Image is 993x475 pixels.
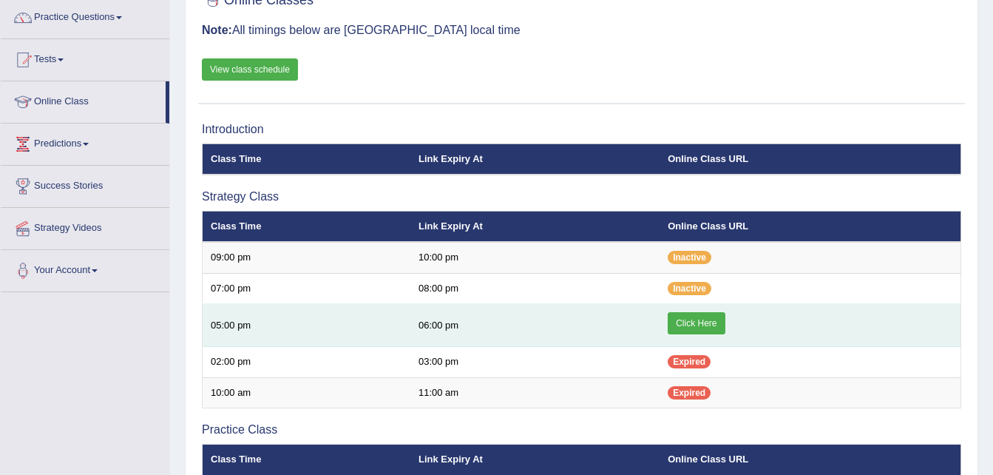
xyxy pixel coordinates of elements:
a: View class schedule [202,58,298,81]
span: Inactive [668,251,711,264]
th: Online Class URL [660,144,960,175]
th: Class Time [203,211,410,242]
h3: Strategy Class [202,190,961,203]
a: Tests [1,39,169,76]
a: Predictions [1,124,169,161]
span: Inactive [668,282,711,295]
td: 09:00 pm [203,242,410,273]
td: 10:00 pm [410,242,660,273]
a: Your Account [1,250,169,287]
a: Strategy Videos [1,208,169,245]
td: 03:00 pm [410,347,660,378]
th: Class Time [203,144,410,175]
td: 11:00 am [410,377,660,408]
td: 10:00 am [203,377,410,408]
b: Note: [202,24,232,36]
td: 07:00 pm [203,273,410,304]
td: 08:00 pm [410,273,660,304]
th: Link Expiry At [410,144,660,175]
td: 02:00 pm [203,347,410,378]
th: Link Expiry At [410,211,660,242]
span: Expired [668,386,711,400]
td: 05:00 pm [203,304,410,347]
h3: Introduction [202,123,961,136]
a: Success Stories [1,166,169,203]
td: 06:00 pm [410,304,660,347]
a: Online Class [1,81,166,118]
h3: All timings below are [GEOGRAPHIC_DATA] local time [202,24,961,37]
a: Click Here [668,312,725,334]
h3: Practice Class [202,423,961,437]
span: Expired [668,355,711,368]
th: Online Class URL [660,211,960,242]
